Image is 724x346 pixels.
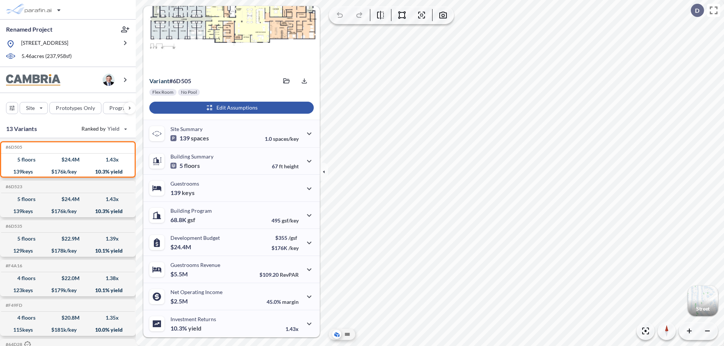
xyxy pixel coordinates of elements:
[170,153,213,160] p: Building Summary
[109,104,130,112] p: Program
[282,299,299,305] span: margin
[6,25,52,34] p: Renamed Project
[688,286,718,316] button: Switcher ImageStreet
[285,326,299,332] p: 1.43x
[188,325,201,332] span: yield
[4,224,22,229] h5: Click to copy the code
[6,74,60,86] img: BrandImage
[267,299,299,305] p: 45.0%
[279,163,283,169] span: ft
[170,243,192,251] p: $24.4M
[288,235,297,241] span: /gsf
[170,162,200,169] p: 5
[149,102,314,114] button: Edit Assumptions
[4,263,22,268] h5: Click to copy the code
[170,207,212,214] p: Building Program
[181,89,197,95] p: No Pool
[170,270,189,278] p: $5.5M
[170,134,209,142] p: 139
[280,271,299,278] span: RevPAR
[191,134,209,142] span: spaces
[4,303,22,308] h5: Click to copy the code
[288,245,299,251] span: /key
[695,7,699,14] p: D
[75,123,132,135] button: Ranked by Yield
[6,124,37,133] p: 13 Variants
[170,297,189,305] p: $2.5M
[271,235,299,241] p: $355
[688,286,718,316] img: Switcher Image
[184,162,200,169] span: floors
[103,74,115,86] img: user logo
[332,330,341,339] button: Aerial View
[271,217,299,224] p: 495
[170,325,201,332] p: 10.3%
[170,235,220,241] p: Development Budget
[182,189,195,197] span: keys
[4,184,22,189] h5: Click to copy the code
[21,39,68,49] p: [STREET_ADDRESS]
[21,52,72,61] p: 5.46 acres ( 237,958 sf)
[56,104,95,112] p: Prototypes Only
[273,136,299,142] span: spaces/key
[170,316,216,322] p: Investment Returns
[170,189,195,197] p: 139
[26,104,35,112] p: Site
[259,271,299,278] p: $109.20
[170,180,199,187] p: Guestrooms
[284,163,299,169] span: height
[20,102,48,114] button: Site
[149,77,169,84] span: Variant
[170,216,195,224] p: 68.8K
[696,306,710,312] p: Street
[149,77,191,85] p: # 6d505
[271,245,299,251] p: $176K
[282,217,299,224] span: gsf/key
[343,330,352,339] button: Site Plan
[49,102,101,114] button: Prototypes Only
[170,289,222,295] p: Net Operating Income
[265,136,299,142] p: 1.0
[187,216,195,224] span: gsf
[170,126,202,132] p: Site Summary
[170,262,220,268] p: Guestrooms Revenue
[103,102,144,114] button: Program
[4,145,22,150] h5: Click to copy the code
[107,125,120,133] span: Yield
[272,163,299,169] p: 67
[152,89,173,95] p: Flex Room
